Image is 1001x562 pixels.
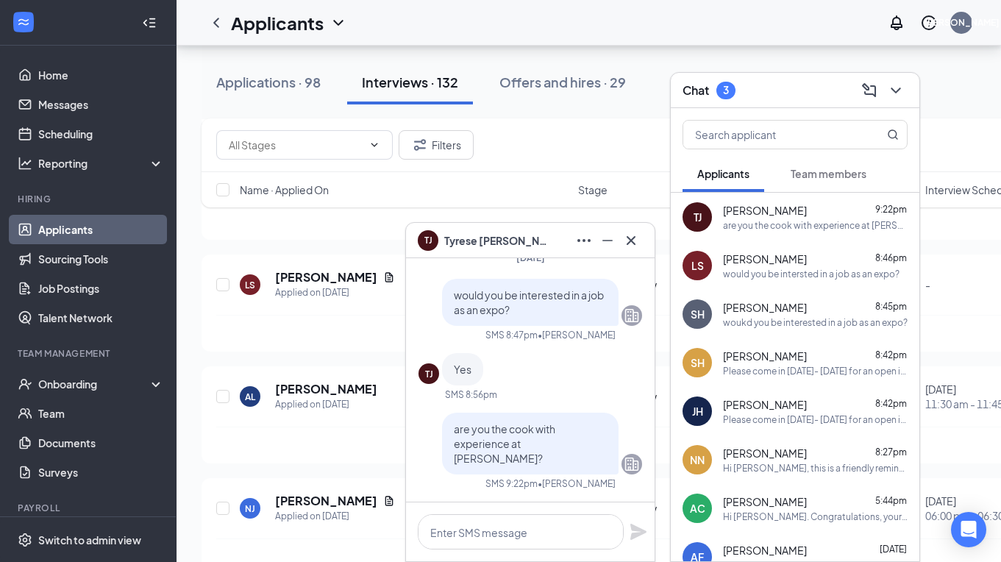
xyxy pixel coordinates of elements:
[623,307,641,324] svg: Company
[691,307,705,321] div: SH
[245,391,255,403] div: AL
[454,363,471,376] span: Yes
[399,130,474,160] button: Filter Filters
[861,82,878,99] svg: ComposeMessage
[791,167,866,180] span: Team members
[887,82,905,99] svg: ChevronDown
[723,365,908,377] div: Please come in [DATE]- [DATE] for an open interview between 5:00 pm - 6.30:pm. Note: Call the sto...
[207,14,225,32] svg: ChevronLeft
[691,258,704,273] div: LS
[622,232,640,249] svg: Cross
[875,301,907,312] span: 8:45pm
[245,279,255,291] div: LS
[723,300,807,315] span: [PERSON_NAME]
[575,232,593,249] svg: Ellipses
[362,73,458,91] div: Interviews · 132
[38,90,164,119] a: Messages
[858,79,881,102] button: ComposeMessage
[875,349,907,360] span: 8:42pm
[578,389,743,404] div: Onsite Interview
[694,210,702,224] div: TJ
[485,477,538,490] div: SMS 9:22pm
[875,495,907,506] span: 5:44pm
[697,167,749,180] span: Applicants
[18,377,32,391] svg: UserCheck
[875,204,907,215] span: 9:22pm
[880,544,907,555] span: [DATE]
[454,288,604,316] span: would you be interested in a job as an expo?
[683,82,709,99] h3: Chat
[596,229,619,252] button: Minimize
[275,285,395,300] div: Applied on [DATE]
[723,219,908,232] div: are you the cook with experience at [PERSON_NAME]?
[231,10,324,35] h1: Applicants
[884,79,908,102] button: ChevronDown
[445,388,497,401] div: SMS 8:56pm
[38,303,164,332] a: Talent Network
[723,446,807,460] span: [PERSON_NAME]
[723,349,807,363] span: [PERSON_NAME]
[619,229,643,252] button: Cross
[924,16,1000,29] div: [PERSON_NAME]
[516,252,545,263] span: [DATE]
[690,452,705,467] div: NN
[454,422,555,465] span: are you the cook with experience at [PERSON_NAME]?
[723,268,900,280] div: would you be intersted in a job as an expo?
[723,316,908,329] div: woukd you be interested in a job as an expo?
[723,543,807,558] span: [PERSON_NAME]
[578,277,743,292] div: Onsite Interview
[951,512,986,547] div: Open Intercom Messenger
[411,136,429,154] svg: Filter
[229,137,363,153] input: All Stages
[925,278,930,291] span: -
[38,274,164,303] a: Job Postings
[691,355,705,370] div: SH
[38,244,164,274] a: Sourcing Tools
[275,381,377,397] h5: [PERSON_NAME]
[216,73,321,91] div: Applications · 98
[723,511,908,523] div: Hi [PERSON_NAME]. Congratulations, your meeting with [PERSON_NAME] for HostHostess - [PERSON_NAME...
[18,502,161,514] div: Payroll
[572,229,596,252] button: Ellipses
[18,156,32,171] svg: Analysis
[275,397,377,412] div: Applied on [DATE]
[875,398,907,409] span: 8:42pm
[888,14,905,32] svg: Notifications
[383,271,395,283] svg: Document
[538,329,616,341] span: • [PERSON_NAME]
[690,501,705,516] div: AC
[38,428,164,458] a: Documents
[723,252,807,266] span: [PERSON_NAME]
[38,533,141,547] div: Switch to admin view
[723,84,729,96] div: 3
[444,232,547,249] span: Tyrese [PERSON_NAME]
[485,329,538,341] div: SMS 8:47pm
[329,14,347,32] svg: ChevronDown
[723,397,807,412] span: [PERSON_NAME]
[920,14,938,32] svg: QuestionInfo
[38,60,164,90] a: Home
[18,347,161,360] div: Team Management
[499,73,626,91] div: Offers and hires · 29
[245,502,255,515] div: NJ
[38,215,164,244] a: Applicants
[578,182,608,197] span: Stage
[578,501,743,516] div: Onsite Interview
[683,121,858,149] input: Search applicant
[18,533,32,547] svg: Settings
[723,494,807,509] span: [PERSON_NAME]
[875,252,907,263] span: 8:46pm
[38,119,164,149] a: Scheduling
[275,493,377,509] h5: [PERSON_NAME]
[599,232,616,249] svg: Minimize
[383,495,395,507] svg: Document
[142,15,157,30] svg: Collapse
[630,523,647,541] svg: Plane
[38,458,164,487] a: Surveys
[623,455,641,473] svg: Company
[38,399,164,428] a: Team
[275,269,377,285] h5: [PERSON_NAME]
[38,377,152,391] div: Onboarding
